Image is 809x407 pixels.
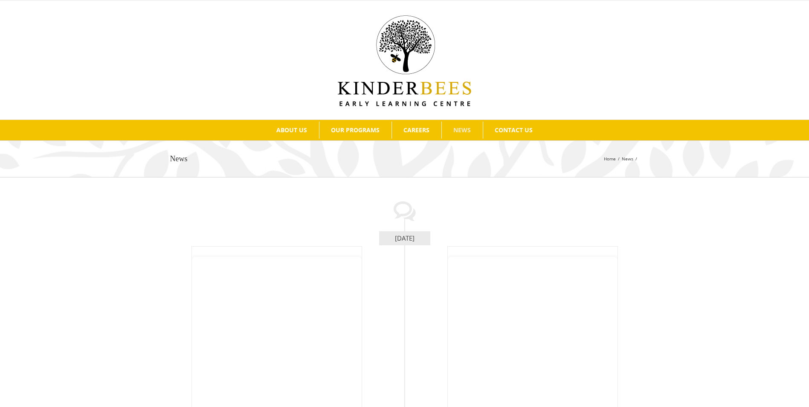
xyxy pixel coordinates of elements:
[338,15,471,106] img: Kinder Bees Logo
[442,122,483,139] a: NEWS
[265,122,319,139] a: ABOUT US
[379,231,430,245] h3: [DATE]
[13,120,796,140] nav: Main Menu
[604,156,639,162] nav: Breadcrumb
[331,127,380,133] span: OUR PROGRAMS
[622,156,633,162] span: News
[170,154,188,163] h1: News
[403,127,429,133] span: CAREERS
[392,122,441,139] a: CAREERS
[604,156,616,162] a: Home
[453,127,471,133] span: NEWS
[483,122,545,139] a: CONTACT US
[319,122,391,139] a: OUR PROGRAMS
[495,127,533,133] span: CONTACT US
[276,127,307,133] span: ABOUT US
